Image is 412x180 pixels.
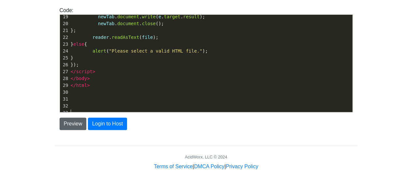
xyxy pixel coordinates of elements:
[142,21,156,26] span: close
[60,96,69,103] div: 31
[60,89,69,96] div: 30
[60,118,87,130] button: Preview
[154,164,192,169] a: Terms of Service
[60,27,69,34] div: 21
[71,28,76,33] span: };
[71,83,76,88] span: </
[142,14,156,19] span: write
[60,109,69,116] div: 33
[183,14,200,19] span: result
[117,21,139,26] span: document
[194,164,224,169] a: DMCA Policy
[71,35,159,40] span: . ( );
[142,35,153,40] span: file
[164,14,180,19] span: target
[60,75,69,82] div: 28
[71,41,87,47] span: } {
[60,34,69,41] div: 22
[71,62,79,67] span: });
[60,41,69,48] div: 23
[60,61,69,68] div: 26
[71,21,164,26] span: . . ();
[60,82,69,89] div: 29
[60,20,69,27] div: 20
[71,76,76,81] span: </
[87,83,90,88] span: >
[92,48,106,54] span: alert
[60,103,69,109] div: 32
[76,76,87,81] span: body
[185,154,227,160] div: AcidWorx, LLC © 2024
[76,83,87,88] span: html
[226,164,258,169] a: Privacy Policy
[158,14,161,19] span: e
[98,14,115,19] span: newTab
[98,21,115,26] span: newTab
[154,163,258,171] div: | |
[60,13,69,20] div: 19
[60,68,69,75] div: 27
[92,69,95,74] span: >
[117,14,139,19] span: document
[71,48,208,54] span: ( );
[112,35,139,40] span: readAsText
[92,35,109,40] span: reader
[71,14,205,19] span: . . ( . . );
[73,41,84,47] span: else
[71,55,74,60] span: }
[87,76,90,81] span: >
[88,118,127,130] button: Login to Host
[76,69,92,74] span: script
[55,7,358,112] div: Code:
[60,55,69,61] div: 25
[60,48,69,55] div: 24
[71,69,76,74] span: </
[109,48,203,54] span: "Please select a valid HTML file."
